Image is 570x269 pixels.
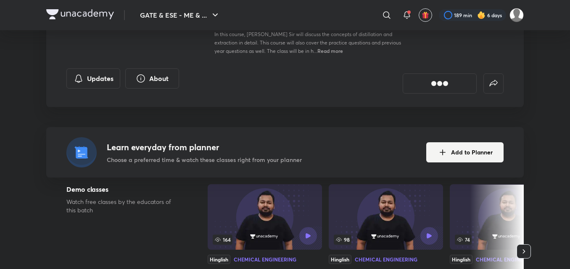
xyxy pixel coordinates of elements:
[329,255,351,264] div: Hinglish
[66,184,181,194] h5: Demo classes
[334,235,351,245] span: 98
[483,73,504,94] button: false
[317,47,343,54] span: Read more
[107,155,302,164] p: Choose a preferred time & watch these classes right from your planner
[234,257,296,262] div: Chemical Engineering
[46,9,114,19] img: Company Logo
[214,31,401,54] span: In this course, [PERSON_NAME] Sir will discuss the concepts of distillation and extraction in det...
[66,68,120,89] button: Updates
[46,9,114,21] a: Company Logo
[208,255,230,264] div: Hinglish
[422,11,429,19] img: avatar
[509,8,524,22] img: pradhap B
[66,198,181,214] p: Watch free classes by the educators of this batch
[135,7,225,24] button: GATE & ESE - ME & ...
[125,68,179,89] button: About
[213,235,232,245] span: 164
[419,8,432,22] button: avatar
[450,255,472,264] div: Hinglish
[107,141,302,154] h4: Learn everyday from planner
[355,257,417,262] div: Chemical Engineering
[426,142,504,162] button: Add to Planner
[477,11,486,19] img: streak
[403,73,477,94] button: [object Object]
[455,235,472,245] span: 74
